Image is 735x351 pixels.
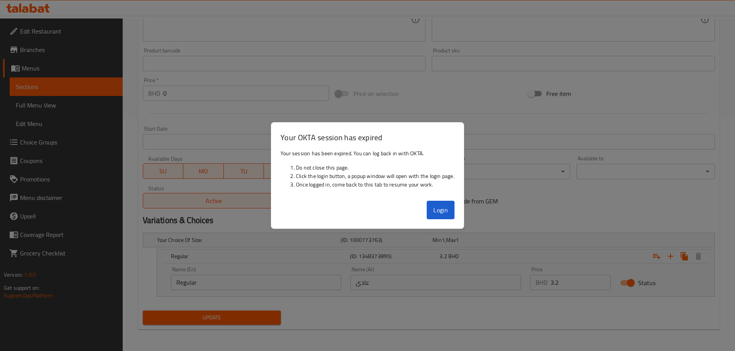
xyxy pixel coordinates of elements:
[280,132,455,143] h3: Your OKTA session has expired
[271,146,464,198] div: Your session has been expired. You can log back in with OKTA.
[296,163,455,172] li: Do not close this page.
[296,172,455,180] li: Click the login button, a popup window will open with the login page.
[296,180,455,189] li: Once logged in, come back to this tab to resume your work.
[427,201,455,219] button: Login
